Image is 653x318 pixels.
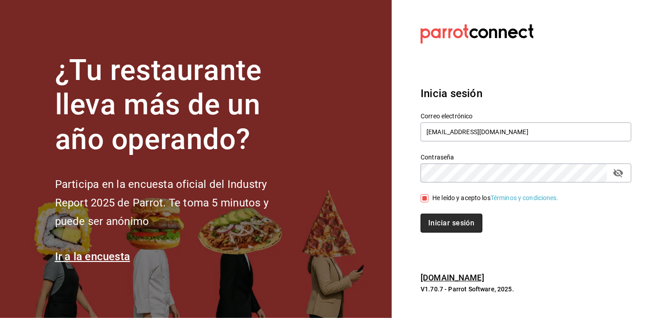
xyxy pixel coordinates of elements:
[421,113,631,119] label: Correo electrónico
[421,154,631,160] label: Contraseña
[55,175,299,230] h2: Participa en la encuesta oficial del Industry Report 2025 de Parrot. Te toma 5 minutos y puede se...
[55,250,130,263] a: Ir a la encuesta
[611,165,626,181] button: passwordField
[421,85,631,102] h3: Inicia sesión
[55,53,299,157] h1: ¿Tu restaurante lleva más de un año operando?
[421,285,631,294] p: V1.70.7 - Parrot Software, 2025.
[421,214,482,233] button: Iniciar sesión
[432,193,559,203] div: He leído y acepto los
[421,273,484,282] a: [DOMAIN_NAME]
[421,122,631,141] input: Ingresa tu correo electrónico
[491,194,559,201] a: Términos y condiciones.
